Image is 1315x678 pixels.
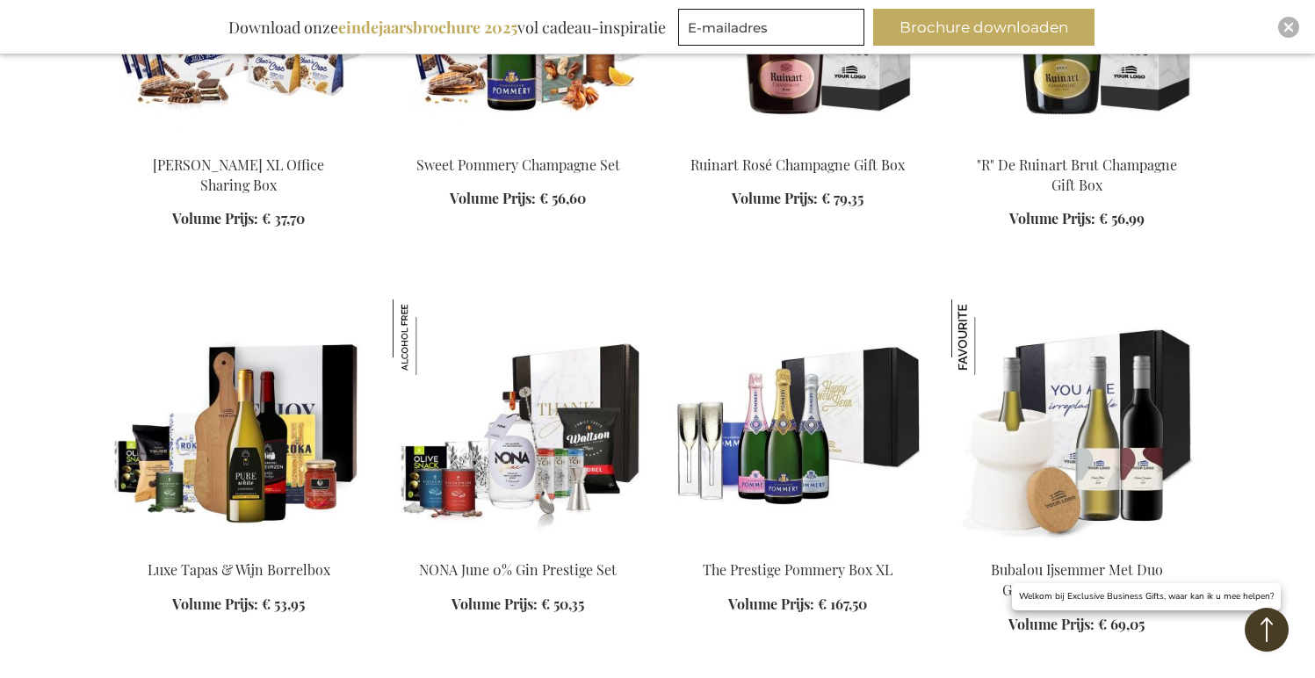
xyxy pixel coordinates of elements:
span: € 69,05 [1098,615,1145,633]
a: Ruinart Rosé Champagne Gift Box [672,133,923,150]
img: The Prestige Pommery Box XL [672,299,923,545]
span: € 50,35 [541,595,584,613]
span: Volume Prijs: [172,209,258,227]
a: Bubalou Ijsemmer Met Duo Gepersonaliseerde Wijn [991,560,1163,599]
a: NONA June 0% Gin Prestige Set [419,560,617,579]
a: "R" De Ruinart Brut Champagne Gift Box [977,155,1177,194]
a: The Prestige Pommery Box XL [703,560,892,579]
a: Volume Prijs: € 53,95 [172,595,305,615]
a: NONA June 0% Gin Prestige Set NONA June 0% Gin Prestige Set [393,538,644,555]
span: Volume Prijs: [172,595,258,613]
button: Brochure downloaden [873,9,1095,46]
span: Volume Prijs: [452,595,538,613]
a: Luxe Tapas & Wijn Borrelbox [148,560,330,579]
span: Volume Prijs: [1008,615,1095,633]
span: Volume Prijs: [728,595,814,613]
a: Sweet Pommery Champagne Set [416,155,620,174]
a: Volume Prijs: € 56,60 [450,189,586,209]
a: Volume Prijs: € 69,05 [1008,615,1145,635]
img: Close [1283,22,1294,32]
img: NONA June 0% Gin Prestige Set [393,299,644,545]
a: Sweet Pommery Champagne Set [393,133,644,150]
a: Jules Destrooper XL Office Sharing Box Jules Destrooper XL Office Sharing Box [113,133,365,150]
a: "R" De Ruinart Brut Champagne Gift Box [951,133,1203,150]
div: Close [1278,17,1299,38]
a: Volume Prijs: € 167,50 [728,595,867,615]
span: € 53,95 [262,595,305,613]
a: Bubalou Ijsemmer Met Duo Gepersonaliseerde Wijn Bubalou Ijsemmer Met Duo Gepersonaliseerde Wijn [951,538,1203,555]
span: € 167,50 [818,595,867,613]
a: Luxury Tapas & Wine Apéro Box [113,538,365,555]
div: Download onze vol cadeau-inspiratie [220,9,674,46]
span: Volume Prijs: [1009,209,1095,227]
span: € 37,70 [262,209,305,227]
img: Bubalou Ijsemmer Met Duo Gepersonaliseerde Wijn [951,299,1203,545]
a: The Prestige Pommery Box XL [672,538,923,555]
form: marketing offers and promotions [678,9,870,51]
a: [PERSON_NAME] XL Office Sharing Box [153,155,324,194]
a: Volume Prijs: € 50,35 [452,595,584,615]
span: € 56,60 [539,189,586,207]
span: Volume Prijs: [450,189,536,207]
a: Volume Prijs: € 56,99 [1009,209,1145,229]
a: Volume Prijs: € 37,70 [172,209,305,229]
span: € 56,99 [1099,209,1145,227]
img: Bubalou Ijsemmer Met Duo Gepersonaliseerde Wijn [951,299,1027,375]
img: NONA June 0% Gin Prestige Set [393,299,468,375]
input: E-mailadres [678,9,864,46]
b: eindejaarsbrochure 2025 [338,17,517,38]
img: Luxury Tapas & Wine Apéro Box [113,299,365,545]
